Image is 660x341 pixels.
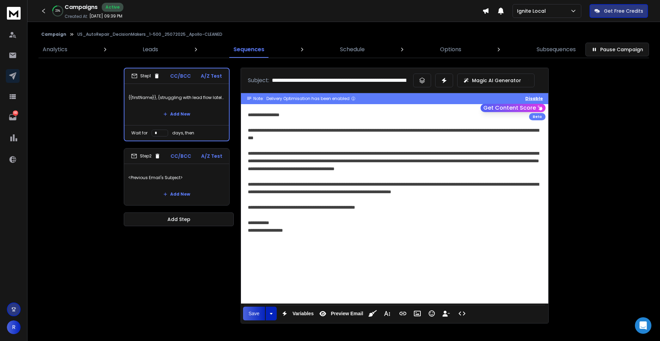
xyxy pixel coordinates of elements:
p: days, then [172,130,194,136]
button: Get Content Score [481,104,546,112]
a: Schedule [336,41,369,58]
span: Note: [253,96,264,101]
div: Step 2 [131,153,161,159]
div: Beta [529,113,546,120]
p: 100 [13,110,18,116]
img: logo [7,7,21,20]
p: Get Free Credits [604,8,643,14]
div: Delivery Optimisation has been enabled [266,96,356,101]
a: Subsequences [532,41,580,58]
p: CC/BCC [170,73,191,79]
div: Step 1 [131,73,160,79]
p: CC/BCC [170,153,191,159]
a: Sequences [229,41,268,58]
h1: Campaigns [65,3,98,11]
button: R [7,320,21,334]
button: Insert Link (⌘K) [396,307,409,320]
button: Magic AI Generator [457,74,535,87]
button: Save [243,307,265,320]
span: Preview Email [329,311,364,317]
a: Options [436,41,465,58]
p: Subject: [248,76,269,85]
p: <Previous Email's Subject> [128,168,225,187]
p: Created At: [65,14,88,19]
p: Schedule [340,45,365,54]
button: Pause Campaign [585,43,649,56]
p: Subsequences [537,45,576,54]
button: Campaign [41,32,66,37]
p: Analytics [43,45,67,54]
button: Add New [158,107,196,121]
button: Add New [158,187,196,201]
button: Disable [525,96,543,101]
p: [DATE] 09:39 PM [89,13,122,19]
button: Insert Image (⌘P) [411,307,424,320]
p: US_AutoRepair_DecisionMakers_1-500_25072025_Apollo-CLEANED [77,32,222,37]
p: Leads [143,45,158,54]
p: Options [440,45,461,54]
button: Add Step [124,212,234,226]
button: Get Free Credits [590,4,648,18]
p: A/Z Test [201,153,222,159]
p: Sequences [233,45,264,54]
p: Wait for [131,130,147,136]
button: Variables [278,307,315,320]
p: Magic AI Generator [472,77,521,84]
a: Analytics [38,41,71,58]
button: Insert Unsubscribe Link [440,307,453,320]
button: Emoticons [425,307,438,320]
button: Code View [455,307,469,320]
li: Step1CC/BCCA/Z Test{{firstName}}, {struggling with lead flow lately?|open to more consistent book... [124,68,230,141]
a: 100 [6,110,20,124]
button: Clean HTML [366,307,379,320]
a: Leads [139,41,162,58]
div: Active [102,3,123,12]
li: Step2CC/BCCA/Z Test<Previous Email's Subject>Add New [124,148,230,206]
button: Preview Email [316,307,364,320]
p: A/Z Test [201,73,222,79]
p: 23 % [55,9,60,13]
p: Ignite Local [517,8,549,14]
div: Open Intercom Messenger [635,317,651,334]
p: {{firstName}}, {struggling with lead flow lately?|open to more consistent bookings?|looking to br... [129,88,225,107]
button: More Text [381,307,394,320]
span: Variables [291,311,315,317]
